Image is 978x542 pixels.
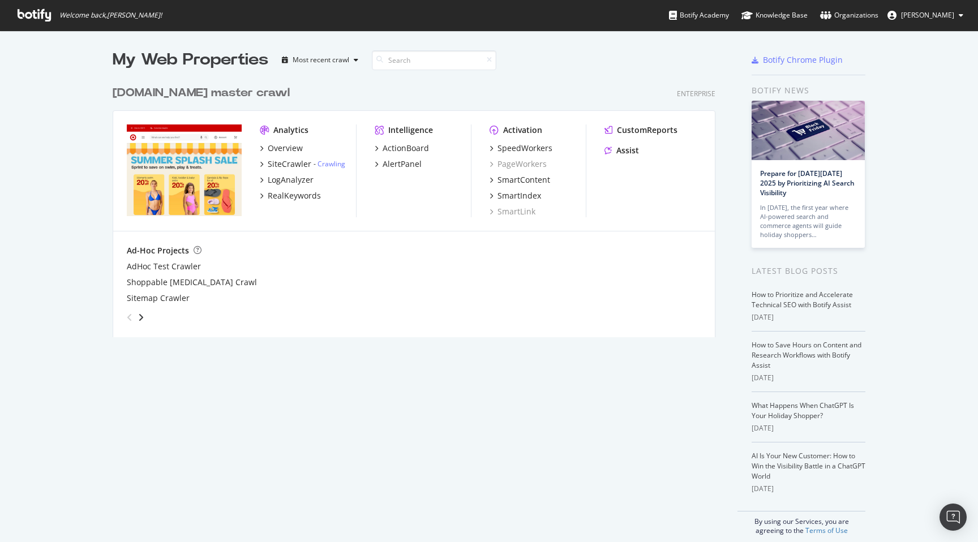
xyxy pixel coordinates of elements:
[752,84,865,97] div: Botify news
[677,89,715,98] div: Enterprise
[375,158,422,170] a: AlertPanel
[760,169,855,197] a: Prepare for [DATE][DATE] 2025 by Prioritizing AI Search Visibility
[59,11,162,20] span: Welcome back, [PERSON_NAME] !
[122,308,137,326] div: angle-left
[752,423,865,433] div: [DATE]
[490,158,547,170] a: PageWorkers
[752,373,865,383] div: [DATE]
[752,340,861,370] a: How to Save Hours on Content and Research Workflows with Botify Assist
[763,54,843,66] div: Botify Chrome Plugin
[372,50,496,70] input: Search
[752,484,865,494] div: [DATE]
[604,124,677,136] a: CustomReports
[497,174,550,186] div: SmartContent
[497,143,552,154] div: SpeedWorkers
[752,401,854,420] a: What Happens When ChatGPT Is Your Holiday Shopper?
[616,145,639,156] div: Assist
[273,124,308,136] div: Analytics
[388,124,433,136] div: Intelligence
[752,54,843,66] a: Botify Chrome Plugin
[490,190,541,201] a: SmartIndex
[669,10,729,21] div: Botify Academy
[268,158,311,170] div: SiteCrawler
[375,143,429,154] a: ActionBoard
[752,312,865,322] div: [DATE]
[497,190,541,201] div: SmartIndex
[268,190,321,201] div: RealKeywords
[314,159,345,169] div: -
[617,124,677,136] div: CustomReports
[113,71,724,337] div: grid
[113,85,290,101] div: [DOMAIN_NAME] master crawl
[752,101,865,160] img: Prepare for Black Friday 2025 by Prioritizing AI Search Visibility
[260,190,321,201] a: RealKeywords
[113,49,268,71] div: My Web Properties
[940,504,967,531] div: Open Intercom Messenger
[113,85,294,101] a: [DOMAIN_NAME] master crawl
[490,174,550,186] a: SmartContent
[383,158,422,170] div: AlertPanel
[490,206,535,217] a: SmartLink
[737,511,865,535] div: By using our Services, you are agreeing to the
[293,57,349,63] div: Most recent crawl
[741,10,808,21] div: Knowledge Base
[805,526,848,535] a: Terms of Use
[127,292,190,304] a: Sitemap Crawler
[383,143,429,154] div: ActionBoard
[137,312,145,323] div: angle-right
[127,245,189,256] div: Ad-Hoc Projects
[901,10,954,20] span: Akash Dubey
[260,174,314,186] a: LogAnalyzer
[318,159,345,169] a: Crawling
[820,10,878,21] div: Organizations
[490,143,552,154] a: SpeedWorkers
[752,290,853,309] a: How to Prioritize and Accelerate Technical SEO with Botify Assist
[127,261,201,272] a: AdHoc Test Crawler
[503,124,542,136] div: Activation
[268,143,303,154] div: Overview
[268,174,314,186] div: LogAnalyzer
[277,51,363,69] button: Most recent crawl
[760,203,856,239] div: In [DATE], the first year where AI-powered search and commerce agents will guide holiday shoppers…
[752,265,865,277] div: Latest Blog Posts
[260,158,345,170] a: SiteCrawler- Crawling
[260,143,303,154] a: Overview
[127,277,257,288] a: Shoppable [MEDICAL_DATA] Crawl
[878,6,972,24] button: [PERSON_NAME]
[127,124,242,216] img: www.target.com
[752,451,865,481] a: AI Is Your New Customer: How to Win the Visibility Battle in a ChatGPT World
[604,145,639,156] a: Assist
